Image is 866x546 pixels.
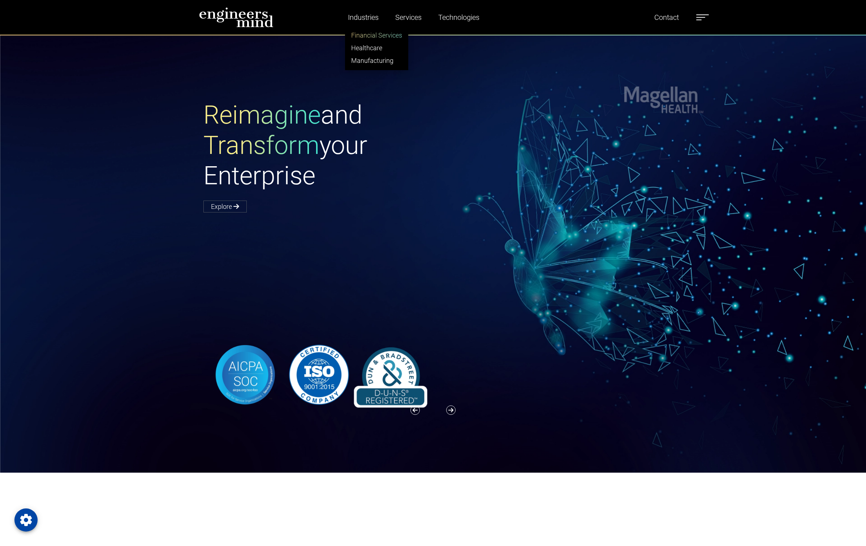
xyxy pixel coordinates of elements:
[203,342,433,408] img: banner-logo
[392,9,425,26] a: Services
[345,9,382,26] a: Industries
[345,26,408,70] ul: Industries
[199,7,273,27] img: logo
[203,100,433,191] h1: and your Enterprise
[203,130,319,160] span: Transform
[651,9,682,26] a: Contact
[345,29,408,42] a: Financial Services
[435,9,482,26] a: Technologies
[203,201,247,212] a: Explore
[203,100,321,130] span: Reimagine
[345,54,408,67] a: Manufacturing
[345,42,408,54] a: Healthcare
